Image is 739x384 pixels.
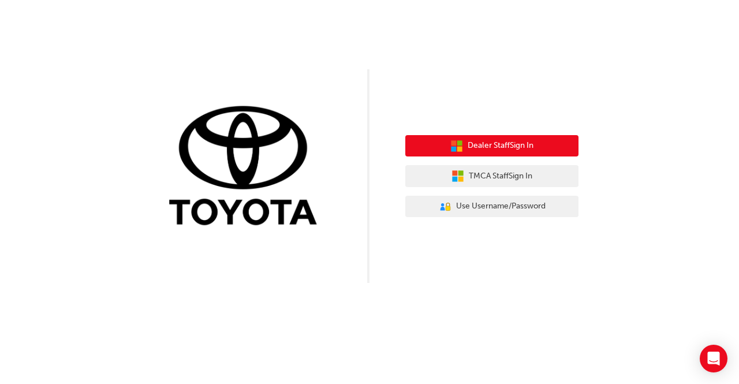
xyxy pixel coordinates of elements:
[468,139,533,152] span: Dealer Staff Sign In
[161,103,334,231] img: Trak
[456,200,546,213] span: Use Username/Password
[405,135,578,157] button: Dealer StaffSign In
[405,196,578,218] button: Use Username/Password
[405,165,578,187] button: TMCA StaffSign In
[469,170,532,183] span: TMCA Staff Sign In
[700,345,727,372] div: Open Intercom Messenger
